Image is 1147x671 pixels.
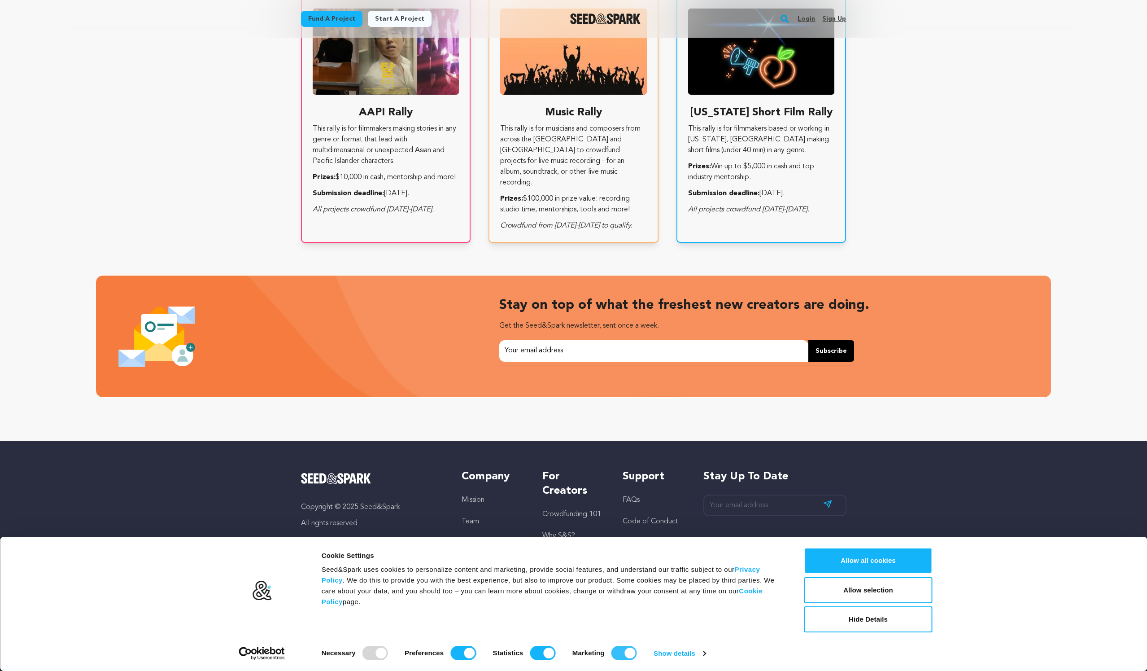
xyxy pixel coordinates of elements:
[322,649,356,657] strong: Necessary
[313,174,336,181] strong: Prizes:
[804,577,933,603] button: Allow selection
[462,469,524,484] h5: Company
[493,649,523,657] strong: Statistics
[822,12,846,26] a: Sign up
[804,548,933,574] button: Allow all cookies
[500,195,523,202] strong: Prizes:
[688,161,835,183] p: Win up to $5,000 in cash and top industry mentorship.
[688,163,711,170] strong: Prizes:
[313,204,459,215] p: All projects crowdfund [DATE]-[DATE].
[462,496,484,504] a: Mission
[301,473,444,484] a: Seed&Spark Homepage
[368,11,432,27] a: Start a project
[301,518,444,529] p: All rights reserved
[313,105,459,120] h3: AAPI Rally
[301,502,444,513] p: Copyright © 2025 Seed&Spark
[688,9,835,95] img: Film Impact Georgia Rally banner
[313,190,384,197] strong: Submission deadline:
[313,9,459,95] img: AAPI Renaissance Rally banner
[798,12,815,26] a: Login
[500,193,647,215] p: $100,000 in prize value: recording studio time, mentorships, tools and more!
[499,340,808,362] input: Your email address
[322,550,784,561] div: Cookie Settings
[623,469,685,484] h5: Support
[542,469,605,498] h5: For Creators
[322,564,784,607] div: Seed&Spark uses cookies to personalize content and marketing, provide social features, and unders...
[570,13,641,24] a: Seed&Spark Homepage
[313,123,459,167] p: This rally is for filmmakers making stories in any genre or format that lead with multidimensiona...
[703,495,846,517] input: Your email address
[703,469,846,484] h5: Stay up to date
[500,220,647,231] p: Crowdfund from [DATE]-[DATE] to qualify.
[462,518,479,525] a: Team
[252,580,272,601] img: logo
[499,297,972,313] h3: Stay on top of what the freshest new creators are doing.
[623,518,678,525] a: Code of Conduct
[542,511,601,518] a: Crowdfunding 101
[118,297,196,376] img: Seed&Spark Newsletter Icon
[804,606,933,632] button: Hide Details
[688,204,835,215] p: All projects crowdfund [DATE]-[DATE].
[500,105,647,120] h3: Music Rally
[542,532,575,539] a: Why S&S?
[688,188,835,199] p: [DATE].
[301,11,362,27] a: Fund a project
[222,647,301,660] a: Usercentrics Cookiebot - opens in a new window
[688,190,759,197] strong: Submission deadline:
[301,473,371,484] img: Seed&Spark Logo
[688,123,835,156] p: This rally is for filmmakers based or working in [US_STATE], [GEOGRAPHIC_DATA] making short films...
[500,123,647,188] p: This rally is for musicians and composers from across the [GEOGRAPHIC_DATA] and [GEOGRAPHIC_DATA]...
[313,188,459,199] p: [DATE].
[405,649,444,657] strong: Preferences
[499,319,972,333] p: Get the Seed&Spark newsletter, sent once a week.
[623,496,640,504] a: FAQs
[816,346,847,355] span: Subscribe
[808,340,854,362] button: Subscribe
[500,9,647,95] img: New Music Engine Crowdfunding Rally banner
[570,13,641,24] img: Seed&Spark Logo Dark Mode
[572,649,605,657] strong: Marketing
[688,105,835,120] h3: [US_STATE] Short Film Rally
[654,647,706,660] a: Show details
[313,172,459,183] p: $10,000 in cash, mentorship and more!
